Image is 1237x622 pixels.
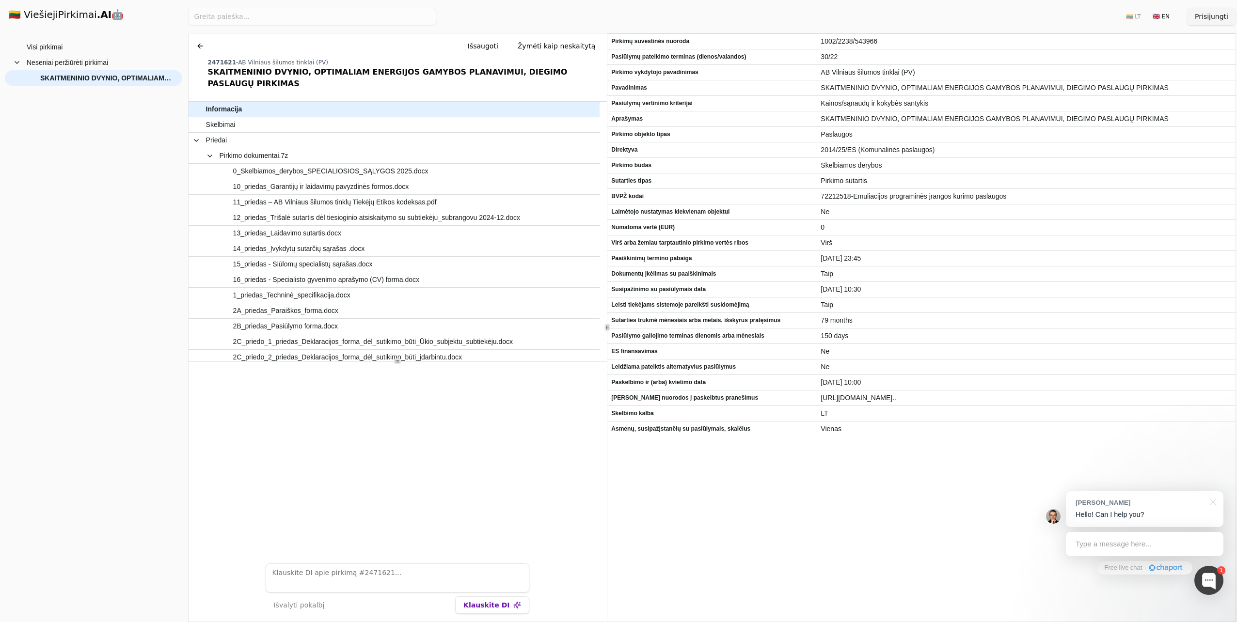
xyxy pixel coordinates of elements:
[208,59,236,66] span: 2471621
[821,282,1232,296] span: [DATE] 10:30
[821,236,1232,250] span: Virš
[611,174,813,188] span: Sutarties tipas
[1066,532,1223,556] div: Type a message here...
[611,236,813,250] span: Virš arba žemiau tarptautinio pirkimo vertės ribos
[821,112,1232,126] span: SKAITMENINIO DVYNIO, OPTIMALIAM ENERGIJOS GAMYBOS PLANAVIMUI, DIEGIMO PASLAUGŲ PIRKIMAS
[821,267,1232,281] span: Taip
[1076,498,1204,507] div: [PERSON_NAME]
[821,34,1232,48] span: 1002/2238/543966
[821,65,1232,79] span: AB Vilniaus šilumos tinklai (PV)
[1076,510,1214,520] p: Hello! Can I help you?
[1104,563,1142,573] span: Free live chat
[611,267,813,281] span: Dokumentų įkėlimas su paaiškinimais
[611,298,813,312] span: Leisti tiekėjams sistemoje pareikšti susidomėjimą
[821,81,1232,95] span: SKAITMENINIO DVYNIO, OPTIMALIAM ENERGIJOS GAMYBOS PLANAVIMUI, DIEGIMO PASLAUGŲ PIRKIMAS
[611,282,813,296] span: Susipažinimo su pasiūlymais data
[611,127,813,141] span: Pirkimo objekto tipas
[208,66,603,90] div: SKAITMENINIO DVYNIO, OPTIMALIAM ENERGIJOS GAMYBOS PLANAVIMUI, DIEGIMO PASLAUGŲ PIRKIMAS
[611,50,813,64] span: Pasiūlymų pateikimo terminas (dienos/valandos)
[1046,509,1061,524] img: Jonas
[611,65,813,79] span: Pirkimo vykdytojo pavadinimas
[233,350,462,364] span: 2C_priedo_2_priedas_Deklaracijos_forma_dėl_sutikimo_būti_įdarbintu.docx
[233,195,437,209] span: 11_priedas – AB Vilniaus šilumos tinklų Tiekėjų Etikos kodeksas.pdf
[821,344,1232,358] span: Ne
[233,335,513,349] span: 2C_priedo_1_priedas_Deklaracijos_forma_dėl_sutikimo_būti_Ūkio_subjektu_subtiekėju.docx
[821,313,1232,327] span: 79 months
[188,8,436,25] input: Greita paieška...
[611,112,813,126] span: Aprašymas
[821,360,1232,374] span: Ne
[220,149,288,163] span: Pirkimo dokumentai.7z
[611,220,813,234] span: Numatoma vertė (EUR)
[611,313,813,327] span: Sutarties trukmė mėnesiais arba metais, išskyrus pratęsimus
[208,59,603,66] div: -
[233,304,338,318] span: 2A_priedas_Paraiškos_forma.docx
[233,242,365,256] span: 14_priedas_Įvykdytų sutarčių sąrašas .docx
[821,127,1232,141] span: Paslaugos
[611,329,813,343] span: Pasiūlymo galiojimo terminas dienomis arba mėnesiais
[611,34,813,48] span: Pirkimų suvestinės nuoroda
[206,118,236,132] span: Skelbimai
[821,422,1232,436] span: Vienas
[238,59,328,66] span: AB Vilniaus šilumos tinklai (PV)
[1144,563,1146,573] div: ·
[206,133,227,147] span: Priedai
[611,251,813,265] span: Paaiškinimų termino pabaiga
[611,422,813,436] span: Asmenų, susipažįstančių su pasiūlymais, skaičius
[233,180,409,194] span: 10_priedas_Garantijų ir laidavimų pavyzdinės formos.docx
[611,205,813,219] span: Laimėtojo nustatymas kiekvienam objektui
[821,143,1232,157] span: 2014/25/ES (Komunalinės paslaugos)
[233,164,428,178] span: 0_Skelbiamos_derybos_SPECIALIOSIOS_SĄLYGOS 2025.docx
[233,319,338,333] span: 2B_priedas_Pasiūlymo forma.docx
[821,391,1232,405] span: [URL][DOMAIN_NAME]..
[233,226,341,240] span: 13_priedas_Laidavimo sutartis.docx
[611,344,813,358] span: ES finansavimas
[821,174,1232,188] span: Pirkimo sutartis
[611,189,813,203] span: BVPŽ kodai
[611,81,813,95] span: Pavadinimas
[455,596,529,614] button: Klauskite DI
[821,375,1232,389] span: [DATE] 10:00
[1217,566,1225,575] div: 1
[821,189,1232,203] span: 72212518-Emuliacijos programinės įrangos kūrimo paslaugos
[611,143,813,157] span: Direktyva
[40,71,173,85] span: SKAITMENINIO DVYNIO, OPTIMALIAM ENERGIJOS GAMYBOS PLANAVIMUI, DIEGIMO PASLAUGŲ PIRKIMAS
[821,158,1232,172] span: Skelbiamos derybos
[233,211,520,225] span: 12_priedas_Trišalė sutartis dėl tiesioginio atsiskaitymo su subtiekėju_subrangovu 2024-12.docx
[510,37,603,55] button: Žymėti kaip neskaitytą
[611,406,813,420] span: Skelbimo kalba
[27,55,108,70] span: Neseniai peržiūrėti pirkimai
[611,158,813,172] span: Pirkimo būdas
[233,288,350,302] span: 1_priedas_Techninė_specifikacija.docx
[233,257,373,271] span: 15_priedas - Siūlomų specialistų sąrašas.docx
[206,102,242,116] span: Informacija
[611,360,813,374] span: Leidžiama pateiktis alternatyvius pasiūlymus
[821,298,1232,312] span: Taip
[1187,8,1236,25] button: Prisijungti
[821,329,1232,343] span: 150 days
[27,40,63,54] span: Visi pirkimai
[611,391,813,405] span: [PERSON_NAME] nuorodos į paskelbtus pranešimus
[821,220,1232,234] span: 0
[821,406,1232,420] span: LT
[821,251,1232,265] span: [DATE] 23:45
[1147,9,1175,24] button: 🇬🇧 EN
[611,96,813,110] span: Pasiūlymų vertinimo kriterijai
[97,9,112,20] strong: .AI
[821,96,1232,110] span: Kainos/sąnaudų ir kokybės santykis
[611,375,813,389] span: Paskelbimo ir (arba) kvietimo data
[821,50,1232,64] span: 30/22
[460,37,506,55] button: Išsaugoti
[1097,561,1192,575] a: Free live chat·
[821,205,1232,219] span: Ne
[233,273,419,287] span: 16_priedas - Specialisto gyvenimo aprašymo (CV) forma.docx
